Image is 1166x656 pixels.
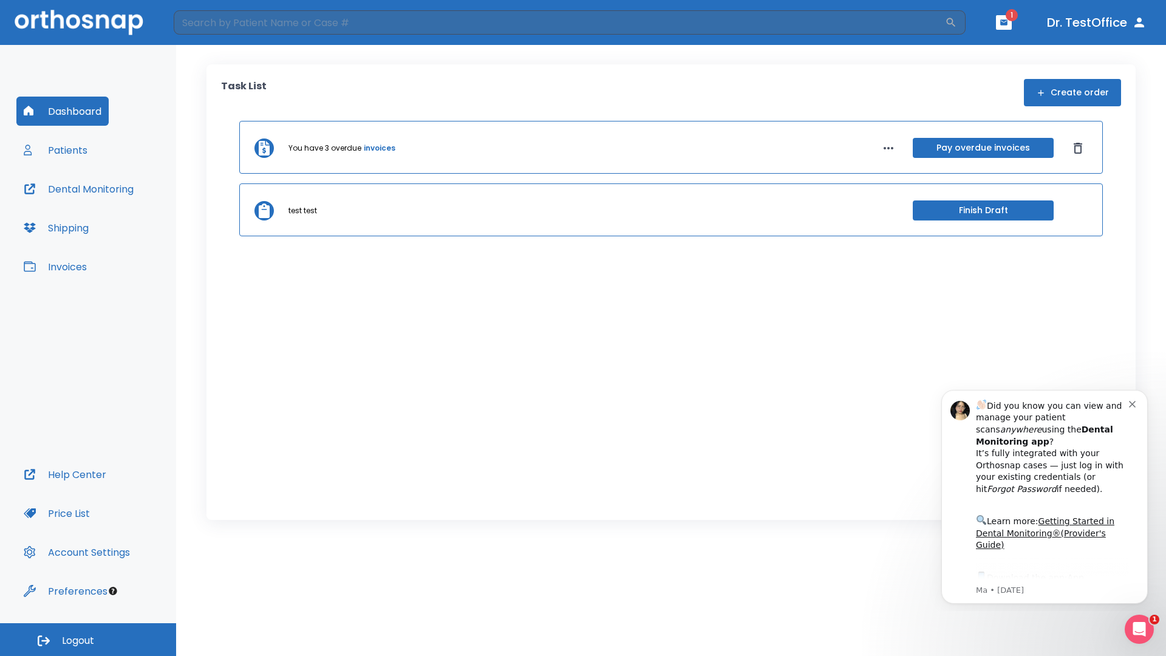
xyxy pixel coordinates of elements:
[53,194,161,216] a: App Store
[1125,615,1154,644] iframe: Intercom live chat
[16,135,95,165] button: Patients
[16,460,114,489] button: Help Center
[913,200,1054,220] button: Finish Draft
[1042,12,1151,33] button: Dr. TestOffice
[62,634,94,647] span: Logout
[1024,79,1121,106] button: Create order
[16,97,109,126] button: Dashboard
[53,191,206,253] div: Download the app: | ​ Let us know if you need help getting started!
[288,205,317,216] p: test test
[1006,9,1018,21] span: 1
[1068,138,1088,158] button: Dismiss
[1150,615,1159,624] span: 1
[16,538,137,567] button: Account Settings
[16,174,141,203] button: Dental Monitoring
[923,379,1166,611] iframe: Intercom notifications message
[16,576,115,606] button: Preferences
[107,586,118,596] div: Tooltip anchor
[15,10,143,35] img: Orthosnap
[53,206,206,217] p: Message from Ma, sent 7w ago
[16,252,94,281] button: Invoices
[364,143,395,154] a: invoices
[206,19,216,29] button: Dismiss notification
[913,138,1054,158] button: Pay overdue invoices
[288,143,361,154] p: You have 3 overdue
[16,213,96,242] button: Shipping
[174,10,945,35] input: Search by Patient Name or Case #
[221,79,267,106] p: Task List
[16,499,97,528] button: Price List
